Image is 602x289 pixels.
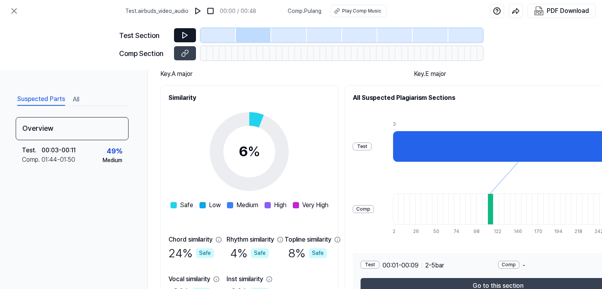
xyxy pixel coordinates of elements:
div: Topline similarity [285,235,331,244]
span: Medium [236,200,258,210]
div: 26 [413,228,419,235]
div: Test [361,261,379,269]
div: 8 % [288,244,327,262]
div: Safe [196,248,214,258]
img: play [194,7,202,15]
div: Comp . [22,155,42,164]
div: Comp [498,261,519,269]
div: 4 % [230,244,269,262]
div: 00:03 - 00:11 [42,146,76,155]
img: share [512,7,520,15]
div: 01:44 - 01:50 [42,155,75,164]
div: Rhythm similarity [227,235,274,244]
div: PDF Download [547,6,589,16]
div: 50 [433,228,439,235]
div: 74 [453,228,459,235]
button: PDF Download [533,4,591,18]
span: 00:01 - 00:09 [383,261,419,270]
span: Comp . Pulang [288,7,321,15]
div: 194 [554,228,560,235]
img: PDF Download [534,6,544,16]
div: Key. A major [160,69,398,79]
button: All [73,93,79,106]
div: Test Section [119,30,169,41]
div: Play Comp Music [342,7,381,14]
button: Suspected Parts [17,93,65,106]
div: 170 [534,228,540,235]
div: Medium [103,156,122,164]
div: 2 [393,228,398,235]
h2: Similarity [169,93,330,103]
div: 98 [473,228,479,235]
span: Low [209,200,221,210]
div: 24 % [169,244,214,262]
div: Chord similarity [169,235,212,244]
div: Test [353,143,372,150]
span: Test . airbuds_video_audio [125,7,189,15]
div: Vocal similarity [169,275,210,284]
div: Safe [309,248,327,258]
span: High [274,200,286,210]
div: 49 % [107,146,122,156]
div: 00:00 / 00:48 [220,7,256,15]
div: Inst similarity [227,275,263,284]
img: help [493,7,501,15]
button: Play Comp Music [331,5,386,17]
div: Comp [353,205,374,213]
div: 122 [494,228,499,235]
span: Very High [302,200,328,210]
div: 218 [575,228,580,235]
span: % [248,143,260,160]
div: Safe [251,248,269,258]
div: Test . [22,146,42,155]
span: 2 - 5 bar [425,261,444,270]
img: stop [207,7,214,15]
div: 6 [239,141,260,162]
span: Safe [180,200,193,210]
div: Overview [16,117,129,140]
div: 242 [595,228,600,235]
div: 146 [514,228,519,235]
div: Comp Section [119,48,169,59]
